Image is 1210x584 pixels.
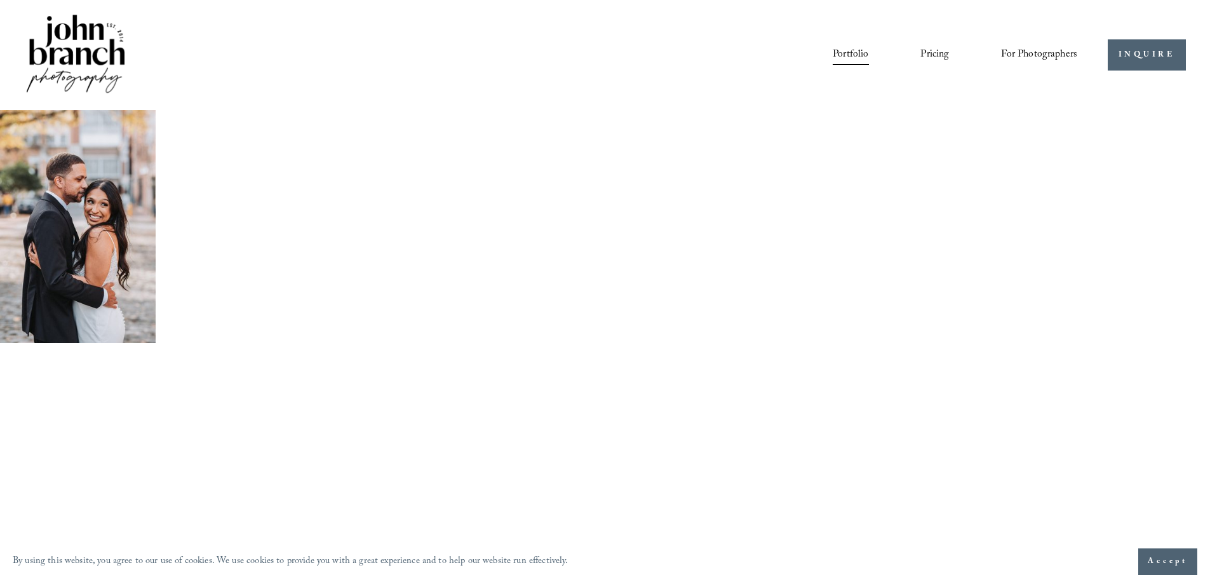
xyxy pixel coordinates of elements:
[920,44,949,65] a: Pricing
[13,553,568,571] p: By using this website, you agree to our use of cookies. We use cookies to provide you with a grea...
[1148,555,1188,568] span: Accept
[24,12,127,98] img: John Branch IV Photography
[1138,548,1197,575] button: Accept
[1001,45,1077,65] span: For Photographers
[833,44,868,65] a: Portfolio
[1001,44,1077,65] a: folder dropdown
[1108,39,1186,71] a: INQUIRE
